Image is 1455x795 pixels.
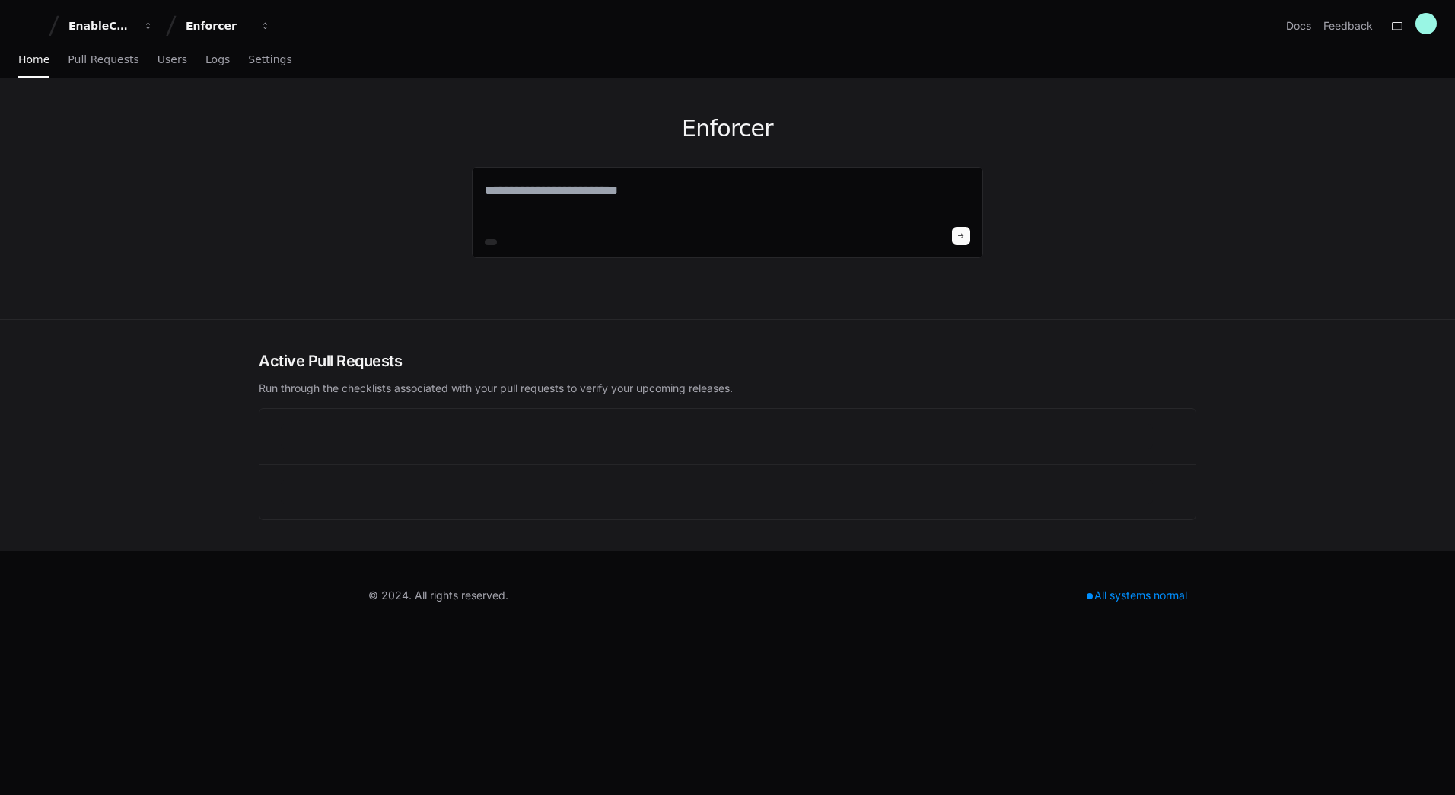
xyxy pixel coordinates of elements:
[68,18,134,34] div: EnableComp
[248,43,291,78] a: Settings
[205,43,230,78] a: Logs
[1323,18,1373,34] button: Feedback
[68,43,138,78] a: Pull Requests
[259,381,1196,396] p: Run through the checklists associated with your pull requests to verify your upcoming releases.
[180,12,277,40] button: Enforcer
[1078,585,1196,606] div: All systems normal
[18,43,49,78] a: Home
[68,55,138,64] span: Pull Requests
[18,55,49,64] span: Home
[62,12,160,40] button: EnableComp
[158,55,187,64] span: Users
[472,115,983,142] h1: Enforcer
[259,350,1196,372] h2: Active Pull Requests
[1286,18,1311,34] a: Docs
[158,43,187,78] a: Users
[205,55,230,64] span: Logs
[248,55,291,64] span: Settings
[186,18,251,34] div: Enforcer
[368,588,508,603] div: © 2024. All rights reserved.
